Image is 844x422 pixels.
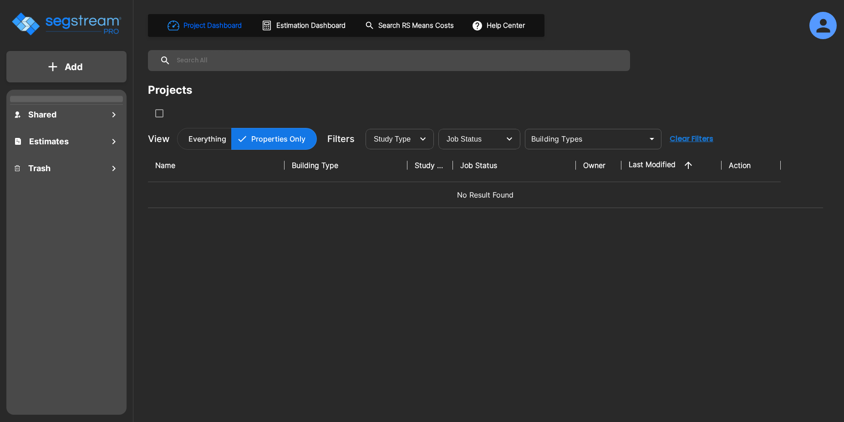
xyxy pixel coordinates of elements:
[646,132,658,145] button: Open
[666,130,717,148] button: Clear Filters
[285,149,407,182] th: Building Type
[155,189,816,200] p: No Result Found
[6,54,127,80] button: Add
[29,135,69,147] h1: Estimates
[177,128,317,150] div: Platform
[65,60,83,74] p: Add
[231,128,317,150] button: Properties Only
[148,132,170,146] p: View
[470,17,529,34] button: Help Center
[183,20,242,31] h1: Project Dashboard
[576,149,621,182] th: Owner
[374,135,411,143] span: Study Type
[378,20,454,31] h1: Search RS Means Costs
[164,15,247,36] button: Project Dashboard
[251,133,305,144] p: Properties Only
[28,108,56,121] h1: Shared
[148,149,285,182] th: Name
[447,135,482,143] span: Job Status
[621,149,722,182] th: Last Modified
[276,20,346,31] h1: Estimation Dashboard
[367,126,414,152] div: Select
[722,149,781,182] th: Action
[453,149,576,182] th: Job Status
[361,17,459,35] button: Search RS Means Costs
[407,149,453,182] th: Study Type
[327,132,355,146] p: Filters
[10,11,122,37] img: Logo
[171,50,625,71] input: Search All
[150,104,168,122] button: SelectAll
[148,82,192,98] div: Projects
[440,126,500,152] div: Select
[528,132,644,145] input: Building Types
[258,16,351,35] button: Estimation Dashboard
[177,128,232,150] button: Everything
[28,162,51,174] h1: Trash
[188,133,226,144] p: Everything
